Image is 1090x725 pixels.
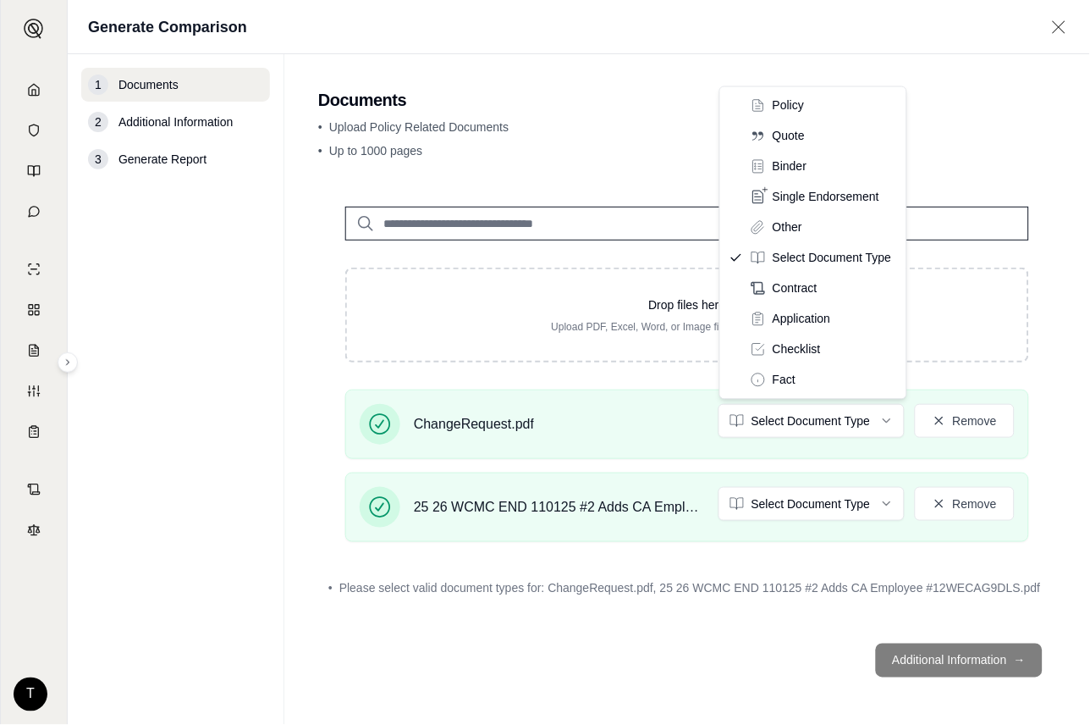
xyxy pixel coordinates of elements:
span: Quote [773,128,805,145]
span: Other [773,219,802,236]
span: Binder [773,158,806,175]
span: Fact [773,372,795,389]
span: Policy [773,97,804,114]
span: Single Endorsement [773,189,879,206]
span: Select Document Type [773,250,892,267]
span: Checklist [773,341,821,358]
span: Contract [773,280,817,297]
span: Application [773,311,831,328]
